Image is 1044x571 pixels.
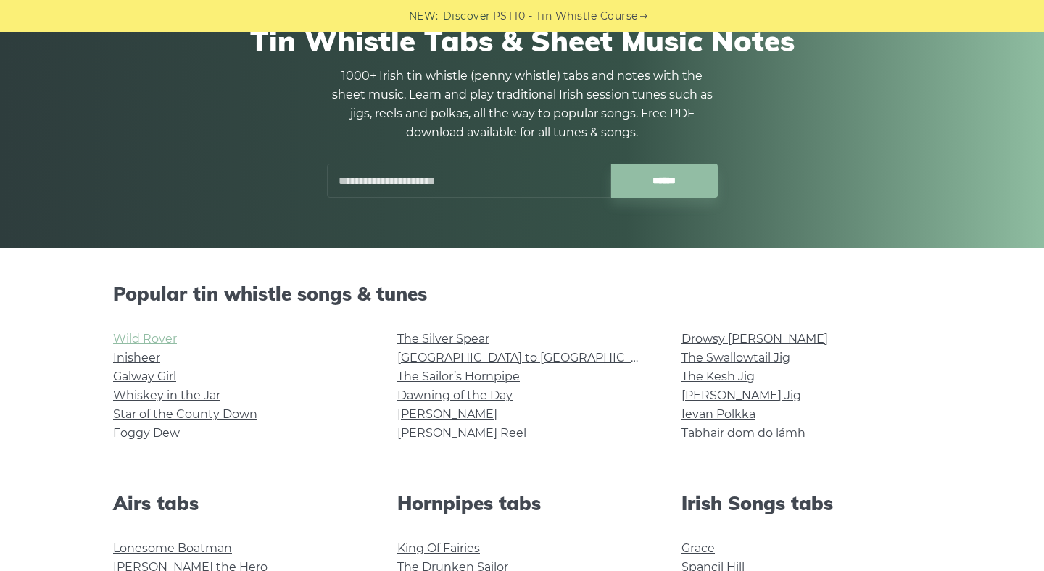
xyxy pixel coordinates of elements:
[397,351,665,364] a: [GEOGRAPHIC_DATA] to [GEOGRAPHIC_DATA]
[113,23,931,58] h1: Tin Whistle Tabs & Sheet Music Notes
[113,332,177,346] a: Wild Rover
[681,332,828,346] a: Drowsy [PERSON_NAME]
[681,407,755,421] a: Ievan Polkka
[397,541,480,555] a: King Of Fairies
[681,370,755,383] a: The Kesh Jig
[493,8,638,25] a: PST10 - Tin Whistle Course
[113,541,232,555] a: Lonesome Boatman
[113,283,931,305] h2: Popular tin whistle songs & tunes
[113,426,180,440] a: Foggy Dew
[681,351,790,364] a: The Swallowtail Jig
[681,541,715,555] a: Grace
[113,388,220,402] a: Whiskey in the Jar
[113,370,176,383] a: Galway Girl
[326,67,718,142] p: 1000+ Irish tin whistle (penny whistle) tabs and notes with the sheet music. Learn and play tradi...
[681,492,931,514] h2: Irish Songs tabs
[409,8,439,25] span: NEW:
[113,351,160,364] a: Inisheer
[113,492,362,514] h2: Airs tabs
[113,407,257,421] a: Star of the County Down
[443,8,491,25] span: Discover
[397,492,647,514] h2: Hornpipes tabs
[681,426,805,440] a: Tabhair dom do lámh
[397,388,513,402] a: Dawning of the Day
[397,332,489,346] a: The Silver Spear
[681,388,801,402] a: [PERSON_NAME] Jig
[397,407,497,421] a: [PERSON_NAME]
[397,370,520,383] a: The Sailor’s Hornpipe
[397,426,526,440] a: [PERSON_NAME] Reel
